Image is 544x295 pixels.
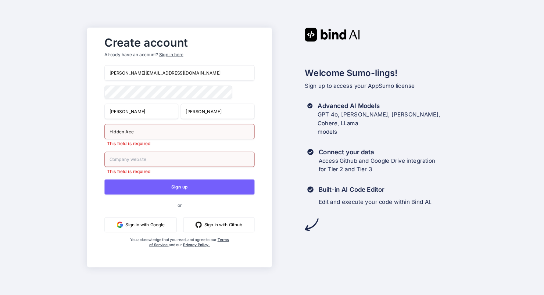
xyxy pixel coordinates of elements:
p: Already have an account? [104,51,254,58]
a: Terms of Service [149,237,229,247]
p: GPT 4o, [PERSON_NAME], [PERSON_NAME], Cohere, LLama models [318,110,457,136]
h3: Advanced AI Models [318,101,457,110]
img: arrow [305,217,318,231]
h3: Built-in AI Code Editor [319,185,432,194]
p: This field is required [104,140,254,147]
input: Your company name [104,124,254,139]
h2: Welcome Sumo-lings! [305,66,457,80]
span: or [153,198,207,213]
button: Sign up [104,179,254,194]
button: Sign in with Google [104,217,176,232]
input: First Name [104,104,178,119]
h3: Connect your data [319,148,436,157]
input: Email [104,65,254,81]
div: Sign in here [159,51,183,58]
p: Sign up to access your AppSumo license [305,82,457,90]
img: github [196,222,202,228]
button: Sign in with Github [183,217,255,232]
input: Last Name [181,104,255,119]
a: Privacy Policy. [183,242,210,247]
img: Bind AI logo [305,28,360,42]
div: You acknowledge that you read, and agree to our and our [129,237,229,262]
img: google [117,222,123,228]
p: Edit and execute your code within Bind AI. [319,198,432,206]
p: Access Github and Google Drive integration for Tier 2 and Tier 3 [319,157,436,174]
p: This field is required [104,168,254,175]
h2: Create account [104,38,254,48]
input: Company website [104,152,254,167]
